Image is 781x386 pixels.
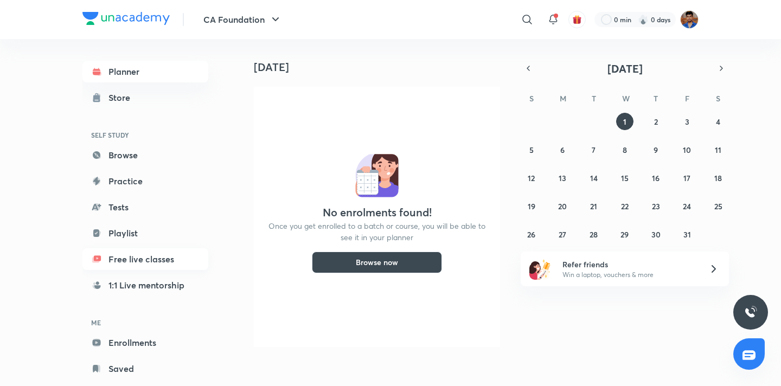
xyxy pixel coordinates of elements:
img: No events [355,154,399,197]
abbr: October 3, 2025 [685,117,689,127]
a: Saved [82,358,208,379]
h6: SELF STUDY [82,126,208,144]
a: Playlist [82,222,208,244]
abbr: October 15, 2025 [621,173,629,183]
span: [DATE] [607,61,643,76]
h4: [DATE] [254,61,509,74]
img: referral [529,258,551,280]
abbr: October 6, 2025 [560,145,565,155]
a: Tests [82,196,208,218]
abbr: October 24, 2025 [683,201,691,211]
abbr: Thursday [654,93,658,104]
abbr: October 10, 2025 [683,145,691,155]
abbr: October 30, 2025 [651,229,661,240]
img: Chandra [680,10,699,29]
abbr: October 12, 2025 [528,173,535,183]
h6: ME [82,313,208,332]
abbr: Wednesday [622,93,630,104]
abbr: October 20, 2025 [558,201,567,211]
a: Practice [82,170,208,192]
button: October 31, 2025 [678,226,696,243]
button: October 6, 2025 [554,141,571,158]
button: October 11, 2025 [709,141,727,158]
img: streak [638,14,649,25]
button: October 28, 2025 [585,226,603,243]
button: October 10, 2025 [678,141,696,158]
button: October 8, 2025 [616,141,633,158]
button: October 9, 2025 [647,141,664,158]
abbr: October 7, 2025 [592,145,596,155]
button: October 29, 2025 [616,226,633,243]
abbr: October 29, 2025 [620,229,629,240]
h6: Refer friends [562,259,696,270]
a: Store [82,87,208,108]
abbr: October 1, 2025 [623,117,626,127]
button: October 26, 2025 [523,226,540,243]
abbr: Friday [685,93,689,104]
abbr: October 26, 2025 [527,229,535,240]
button: October 30, 2025 [647,226,664,243]
abbr: October 17, 2025 [683,173,690,183]
button: October 25, 2025 [709,197,727,215]
button: October 5, 2025 [523,141,540,158]
h4: No enrolments found! [323,206,432,219]
abbr: October 19, 2025 [528,201,535,211]
abbr: October 14, 2025 [590,173,598,183]
abbr: October 9, 2025 [654,145,658,155]
button: CA Foundation [197,9,289,30]
button: [DATE] [536,61,714,76]
abbr: October 23, 2025 [652,201,660,211]
abbr: October 22, 2025 [621,201,629,211]
abbr: October 11, 2025 [715,145,721,155]
a: Enrollments [82,332,208,353]
abbr: October 4, 2025 [716,117,720,127]
button: October 14, 2025 [585,169,603,186]
p: Win a laptop, vouchers & more [562,270,696,280]
a: Planner [82,61,208,82]
abbr: October 31, 2025 [683,229,691,240]
a: Free live classes [82,248,208,270]
a: 1:1 Live mentorship [82,274,208,296]
button: October 19, 2025 [523,197,540,215]
button: October 15, 2025 [616,169,633,186]
button: avatar [568,11,586,28]
abbr: October 27, 2025 [559,229,566,240]
abbr: October 8, 2025 [623,145,627,155]
button: October 2, 2025 [647,113,664,130]
button: October 16, 2025 [647,169,664,186]
button: October 4, 2025 [709,113,727,130]
img: avatar [572,15,582,24]
abbr: October 28, 2025 [590,229,598,240]
button: October 3, 2025 [678,113,696,130]
button: October 7, 2025 [585,141,603,158]
button: October 21, 2025 [585,197,603,215]
button: Browse now [312,252,442,273]
button: October 23, 2025 [647,197,664,215]
abbr: Monday [560,93,566,104]
button: October 12, 2025 [523,169,540,186]
button: October 1, 2025 [616,113,633,130]
abbr: Sunday [529,93,534,104]
abbr: October 5, 2025 [529,145,534,155]
button: October 27, 2025 [554,226,571,243]
button: October 24, 2025 [678,197,696,215]
button: October 13, 2025 [554,169,571,186]
div: Store [108,91,137,104]
a: Company Logo [82,12,170,28]
abbr: October 18, 2025 [714,173,722,183]
abbr: October 16, 2025 [652,173,660,183]
abbr: October 2, 2025 [654,117,658,127]
button: October 18, 2025 [709,169,727,186]
abbr: Tuesday [592,93,596,104]
img: ttu [744,306,757,319]
button: October 20, 2025 [554,197,571,215]
abbr: October 13, 2025 [559,173,566,183]
img: Company Logo [82,12,170,25]
a: Browse [82,144,208,166]
button: October 17, 2025 [678,169,696,186]
button: October 22, 2025 [616,197,633,215]
p: Once you get enrolled to a batch or course, you will be able to see it in your planner [267,220,487,243]
abbr: October 21, 2025 [590,201,597,211]
abbr: Saturday [716,93,720,104]
abbr: October 25, 2025 [714,201,722,211]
